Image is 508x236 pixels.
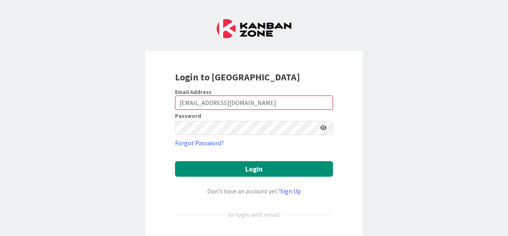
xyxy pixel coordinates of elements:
a: Forgot Password? [175,138,224,148]
div: Don’t have an account yet? [175,186,333,196]
label: Password [175,113,201,119]
b: Login to [GEOGRAPHIC_DATA] [175,71,300,83]
img: Kanban Zone [217,19,291,38]
label: Email Address [175,88,212,96]
button: Login [175,161,333,177]
a: Sign Up [280,187,301,195]
div: or login with email [226,210,282,219]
